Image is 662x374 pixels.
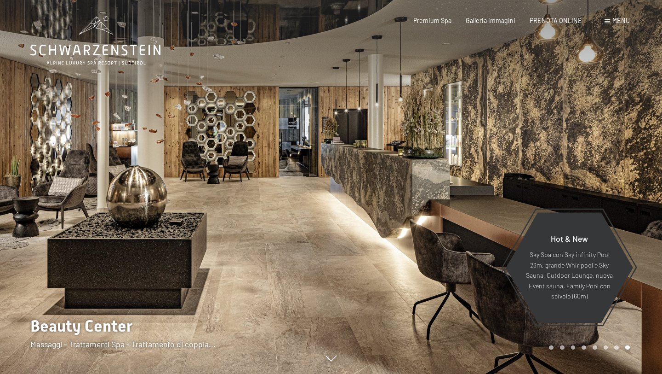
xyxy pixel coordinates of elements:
[614,345,619,350] div: Carousel Page 7
[571,345,576,350] div: Carousel Page 3
[466,17,515,24] a: Galleria immagini
[505,212,633,323] a: Hot & New Sky Spa con Sky infinity Pool 23m, grande Whirlpool e Sky Sauna, Outdoor Lounge, nuova ...
[546,345,629,350] div: Carousel Pagination
[604,345,608,350] div: Carousel Page 6
[413,17,451,24] a: Premium Spa
[625,345,630,350] div: Carousel Page 8 (Current Slide)
[525,250,613,302] p: Sky Spa con Sky infinity Pool 23m, grande Whirlpool e Sky Sauna, Outdoor Lounge, nuova Event saun...
[612,17,630,24] span: Menu
[560,345,565,350] div: Carousel Page 2
[551,234,588,244] span: Hot & New
[530,17,582,24] a: PRENOTA ONLINE
[593,345,597,350] div: Carousel Page 5
[549,345,554,350] div: Carousel Page 1
[582,345,586,350] div: Carousel Page 4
